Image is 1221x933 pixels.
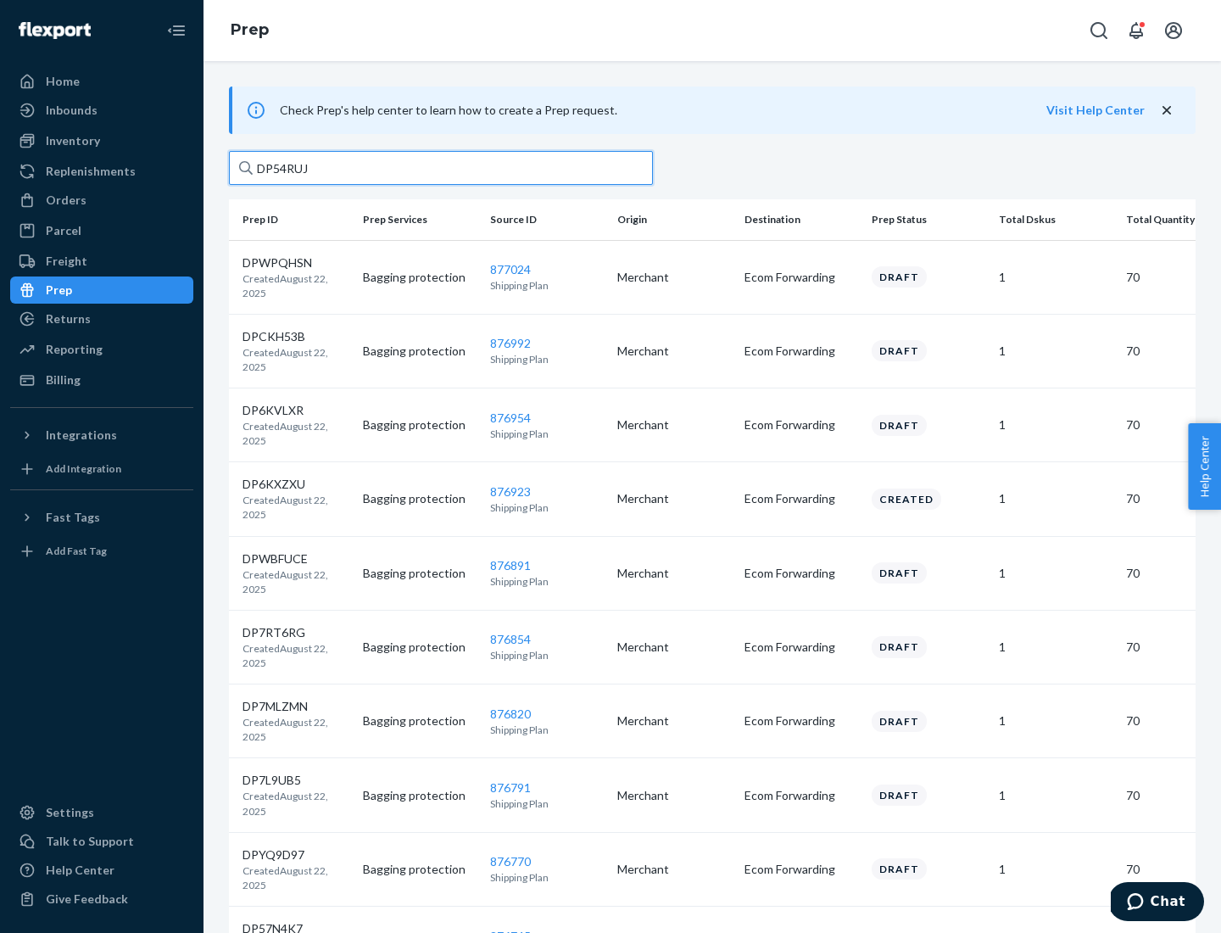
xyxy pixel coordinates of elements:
[617,712,731,729] p: Merchant
[363,343,477,360] p: Bagging protection
[46,310,91,327] div: Returns
[744,712,858,729] p: Ecom Forwarding
[617,416,731,433] p: Merchant
[1188,423,1221,510] button: Help Center
[10,422,193,449] button: Integrations
[10,799,193,826] a: Settings
[872,266,927,288] div: Draft
[617,565,731,582] p: Merchant
[1082,14,1116,47] button: Open Search Box
[363,490,477,507] p: Bagging protection
[243,772,349,789] p: DP7L9UB5
[46,891,128,908] div: Give Feedback
[744,639,858,656] p: Ecom Forwarding
[10,127,193,154] a: Inventory
[46,341,103,358] div: Reporting
[243,328,349,345] p: DPCKH53B
[490,796,604,811] p: Shipping Plan
[1119,14,1153,47] button: Open notifications
[19,22,91,39] img: Flexport logo
[865,199,992,240] th: Prep Status
[243,254,349,271] p: DPWPQHSN
[46,544,107,558] div: Add Fast Tag
[363,712,477,729] p: Bagging protection
[490,262,531,277] a: 877024
[999,712,1112,729] p: 1
[243,345,349,374] p: Created August 22, 2025
[46,804,94,821] div: Settings
[490,484,531,499] a: 876923
[46,102,98,119] div: Inbounds
[999,416,1112,433] p: 1
[10,886,193,913] button: Give Feedback
[744,343,858,360] p: Ecom Forwarding
[243,476,349,493] p: DP6KXZXU
[992,199,1119,240] th: Total Dskus
[610,199,738,240] th: Origin
[243,715,349,744] p: Created August 22, 2025
[999,269,1112,286] p: 1
[872,415,927,436] div: Draft
[243,493,349,522] p: Created August 22, 2025
[999,639,1112,656] p: 1
[229,199,356,240] th: Prep ID
[46,509,100,526] div: Fast Tags
[744,269,858,286] p: Ecom Forwarding
[46,461,121,476] div: Add Integration
[483,199,610,240] th: Source ID
[10,277,193,304] a: Prep
[46,862,114,879] div: Help Center
[46,253,87,270] div: Freight
[1158,102,1175,120] button: close
[999,490,1112,507] p: 1
[243,402,349,419] p: DP6KVLXR
[243,641,349,670] p: Created August 22, 2025
[490,632,531,646] a: 876854
[490,352,604,366] p: Shipping Plan
[10,305,193,332] a: Returns
[872,340,927,361] div: Draft
[46,282,72,299] div: Prep
[229,151,653,185] input: Search prep jobs
[46,192,86,209] div: Orders
[46,132,100,149] div: Inventory
[46,833,134,850] div: Talk to Support
[159,14,193,47] button: Close Navigation
[999,861,1112,878] p: 1
[243,419,349,448] p: Created August 22, 2025
[46,163,136,180] div: Replenishments
[744,861,858,878] p: Ecom Forwarding
[744,490,858,507] p: Ecom Forwarding
[363,416,477,433] p: Bagging protection
[490,723,604,737] p: Shipping Plan
[744,565,858,582] p: Ecom Forwarding
[10,366,193,394] a: Billing
[872,785,927,806] div: Draft
[617,639,731,656] p: Merchant
[1046,102,1145,119] button: Visit Help Center
[490,870,604,885] p: Shipping Plan
[10,248,193,275] a: Freight
[744,787,858,804] p: Ecom Forwarding
[490,427,604,441] p: Shipping Plan
[872,489,941,510] div: Created
[872,711,927,732] div: Draft
[490,500,604,515] p: Shipping Plan
[243,271,349,300] p: Created August 22, 2025
[872,636,927,657] div: Draft
[617,861,731,878] p: Merchant
[10,68,193,95] a: Home
[490,411,531,425] a: 876954
[490,648,604,662] p: Shipping Plan
[872,562,927,584] div: Draft
[10,336,193,363] a: Reporting
[231,20,269,39] a: Prep
[10,217,193,244] a: Parcel
[744,416,858,433] p: Ecom Forwarding
[243,567,349,596] p: Created August 22, 2025
[10,455,193,483] a: Add Integration
[10,158,193,185] a: Replenishments
[999,565,1112,582] p: 1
